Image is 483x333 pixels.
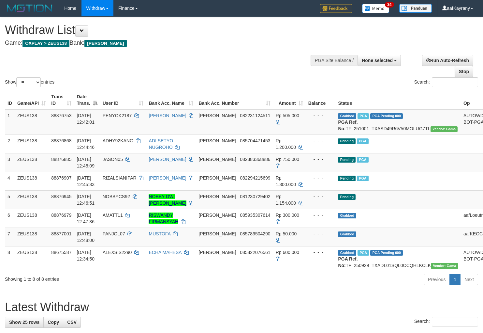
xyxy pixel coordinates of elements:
span: Grabbed [338,231,356,237]
span: Vendor URL: https://trx31.1velocity.biz [431,263,458,269]
h1: Latest Withdraw [5,301,478,314]
span: Pending [338,157,356,163]
span: 34 [385,2,394,8]
h1: Withdraw List [5,24,315,37]
span: [DATE] 12:46:51 [77,194,95,206]
td: TF_250929_TXADL01SQL0CCQHLKCLK [335,246,461,271]
td: 5 [5,190,15,209]
td: ZEUS138 [15,209,49,228]
td: TF_251001_TXASD49R6V50MOLUG7TL [335,109,461,135]
span: [PERSON_NAME] [198,213,236,218]
span: RIZALSIANIPAR [103,175,137,181]
div: - - - [308,249,333,256]
div: - - - [308,193,333,200]
span: Rp 1.154.000 [276,194,296,206]
span: OXPLAY > ZEUS138 [22,40,69,47]
span: PENYOK2187 [103,113,132,118]
span: 88876753 [51,113,71,118]
span: Vendor URL: https://trx31.1velocity.biz [431,126,458,132]
a: ADI SETYO NUGROHO [149,138,173,150]
input: Search: [432,77,478,87]
span: [PERSON_NAME] [198,194,236,199]
span: PANJOL07 [103,231,125,236]
span: Marked by aafanarl [358,113,369,119]
th: Amount: activate to sort column ascending [273,91,306,109]
a: MUSTOFA [149,231,170,236]
img: panduan.png [399,4,432,13]
span: Rp 50.000 [276,231,297,236]
div: - - - [308,137,333,144]
span: ALEXSIS2290 [103,250,132,255]
span: Grabbed [338,250,356,256]
td: ZEUS138 [15,246,49,271]
a: NOBBY DWI [PERSON_NAME] [149,194,186,206]
div: - - - [308,156,333,163]
div: - - - [308,112,333,119]
span: [DATE] 12:34:50 [77,250,95,262]
a: Run Auto-Refresh [422,55,473,66]
span: 88876885 [51,157,71,162]
a: Stop [455,66,473,77]
span: Pending [338,176,356,181]
span: Copy [48,320,59,325]
span: PGA Pending [370,250,403,256]
td: 7 [5,228,15,246]
td: 3 [5,153,15,172]
td: ZEUS138 [15,172,49,190]
span: Rp 1.300.000 [276,175,296,187]
span: Copy 085704471453 to clipboard [240,138,270,143]
span: [DATE] 12:42:01 [77,113,95,125]
h4: Game: Bank: [5,40,315,46]
span: 88877001 [51,231,71,236]
a: Next [460,274,478,285]
a: [PERSON_NAME] [149,113,186,118]
div: - - - [308,175,333,181]
td: ZEUS138 [15,228,49,246]
span: [PERSON_NAME] [198,157,236,162]
th: Balance [306,91,336,109]
span: JASON05 [103,157,123,162]
input: Search: [432,317,478,326]
span: Marked by aafanarl [357,157,368,163]
span: [PERSON_NAME] [198,250,236,255]
th: Date Trans.: activate to sort column descending [74,91,100,109]
td: ZEUS138 [15,109,49,135]
label: Search: [414,317,478,326]
div: - - - [308,212,333,218]
th: Game/API: activate to sort column ascending [15,91,49,109]
div: PGA Site Balance / [311,55,358,66]
span: Copy 085789504290 to clipboard [240,231,270,236]
span: [PERSON_NAME] [198,113,236,118]
a: Copy [43,317,63,328]
span: 88876945 [51,194,71,199]
span: Grabbed [338,113,356,119]
span: Copy 081230729402 to clipboard [240,194,270,199]
span: Marked by aafanarl [357,138,368,144]
select: Showentries [16,77,41,87]
th: User ID: activate to sort column ascending [100,91,146,109]
span: Copy 085935307614 to clipboard [240,213,270,218]
span: None selected [362,58,393,63]
span: [PERSON_NAME] [198,138,236,143]
th: Bank Acc. Name: activate to sort column ascending [146,91,196,109]
td: 4 [5,172,15,190]
span: Rp 300.000 [276,213,299,218]
span: 88876979 [51,213,71,218]
span: [DATE] 12:47:36 [77,213,95,224]
span: [DATE] 12:45:33 [77,175,95,187]
a: RISWANDY FIRMANSYAH [149,213,178,224]
th: Trans ID: activate to sort column ascending [49,91,74,109]
span: 88876907 [51,175,71,181]
span: [DATE] 12:44:46 [77,138,95,150]
img: Button%20Memo.svg [362,4,389,13]
a: CSV [63,317,81,328]
img: MOTION_logo.png [5,3,54,13]
span: Rp 750.000 [276,157,299,162]
div: Showing 1 to 8 of 8 entries [5,273,197,282]
b: PGA Ref. No: [338,119,358,131]
span: AMATT11 [103,213,123,218]
span: Rp 505.000 [276,113,299,118]
td: 8 [5,246,15,271]
span: NOBBYCS92 [103,194,130,199]
td: ZEUS138 [15,135,49,153]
